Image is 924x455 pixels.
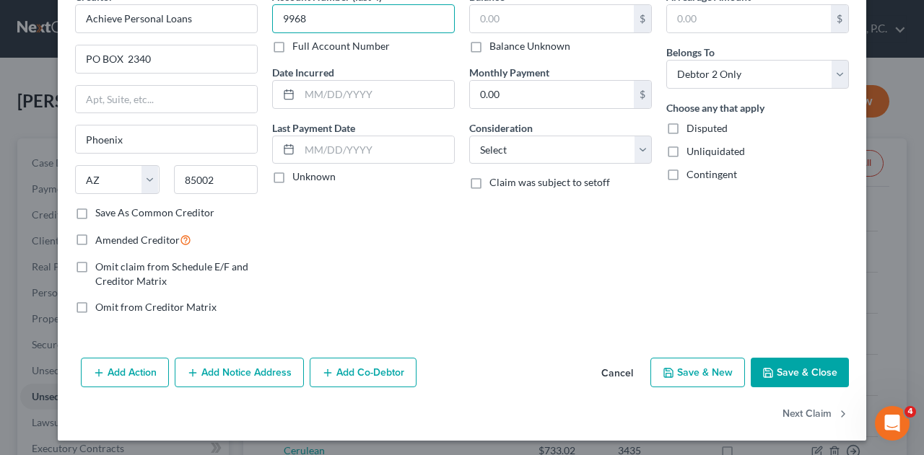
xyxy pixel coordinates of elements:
[875,406,910,441] iframe: Intercom live chat
[831,5,848,32] div: $
[634,5,651,32] div: $
[81,358,169,388] button: Add Action
[76,125,257,153] input: Enter city...
[687,168,737,180] span: Contingent
[470,5,634,32] input: 0.00
[292,169,336,184] label: Unknown
[95,301,217,313] span: Omit from Creditor Matrix
[687,122,728,134] span: Disputed
[310,358,417,388] button: Add Co-Debtor
[272,120,355,136] label: Last Payment Date
[95,234,180,246] span: Amended Creditor
[666,46,715,58] span: Belongs To
[650,358,745,388] button: Save & New
[666,100,764,115] label: Choose any that apply
[300,81,454,108] input: MM/DD/YYYY
[272,65,334,80] label: Date Incurred
[751,358,849,388] button: Save & Close
[634,81,651,108] div: $
[95,206,214,220] label: Save As Common Creditor
[783,399,849,429] button: Next Claim
[489,176,610,188] span: Claim was subject to setoff
[292,39,390,53] label: Full Account Number
[667,5,831,32] input: 0.00
[590,359,645,388] button: Cancel
[905,406,916,418] span: 4
[75,4,258,33] input: Search creditor by name...
[469,120,533,136] label: Consideration
[76,86,257,113] input: Apt, Suite, etc...
[174,165,258,194] input: Enter zip...
[489,39,570,53] label: Balance Unknown
[470,81,634,108] input: 0.00
[469,65,549,80] label: Monthly Payment
[272,4,455,33] input: XXXX
[687,145,745,157] span: Unliquidated
[175,358,304,388] button: Add Notice Address
[95,260,248,287] span: Omit claim from Schedule E/F and Creditor Matrix
[76,45,257,73] input: Enter address...
[300,136,454,164] input: MM/DD/YYYY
